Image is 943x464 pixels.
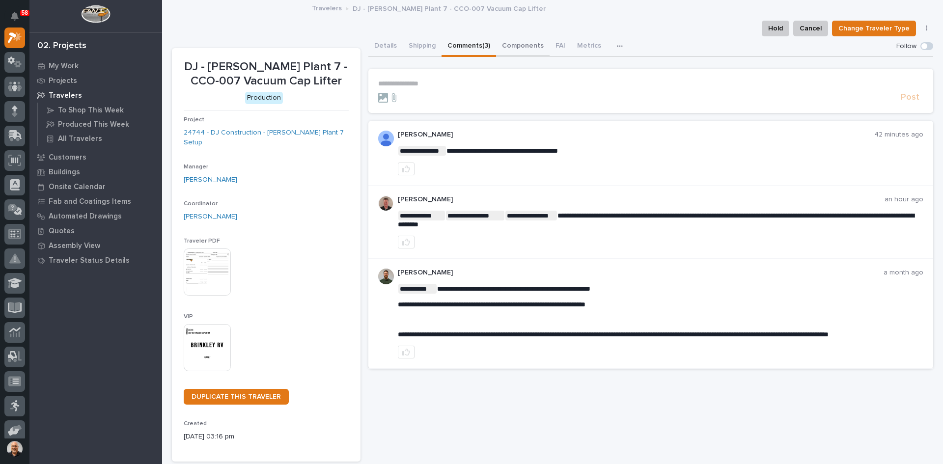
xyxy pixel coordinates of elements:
[901,92,919,103] span: Post
[58,106,124,115] p: To Shop This Week
[184,314,193,320] span: VIP
[49,91,82,100] p: Travelers
[838,23,910,34] span: Change Traveler Type
[353,2,546,13] p: DJ - [PERSON_NAME] Plant 7 - CCO-007 Vacuum Cap Lifter
[58,135,102,143] p: All Travelers
[12,12,25,27] div: Notifications58
[49,197,131,206] p: Fab and Coatings Items
[184,201,218,207] span: Coordinator
[184,212,237,222] a: [PERSON_NAME]
[378,269,394,284] img: AATXAJw4slNr5ea0WduZQVIpKGhdapBAGQ9xVsOeEvl5=s96-c
[184,164,208,170] span: Manager
[49,153,86,162] p: Customers
[184,389,289,405] a: DUPLICATE THIS TRAVELER
[184,128,349,148] a: 24744 - DJ Construction - [PERSON_NAME] Plant 7 Setup
[885,195,923,204] p: an hour ago
[49,212,122,221] p: Automated Drawings
[29,238,162,253] a: Assembly View
[38,117,162,131] a: Produced This Week
[184,60,349,88] p: DJ - [PERSON_NAME] Plant 7 - CCO-007 Vacuum Cap Lifter
[37,41,86,52] div: 02. Projects
[403,36,442,57] button: Shipping
[762,21,789,36] button: Hold
[81,5,110,23] img: Workspace Logo
[29,179,162,194] a: Onsite Calendar
[29,194,162,209] a: Fab and Coatings Items
[768,23,783,34] span: Hold
[496,36,550,57] button: Components
[49,183,106,191] p: Onsite Calendar
[49,227,75,236] p: Quotes
[49,77,77,85] p: Projects
[29,223,162,238] a: Quotes
[550,36,571,57] button: FAI
[398,195,885,204] p: [PERSON_NAME]
[398,346,415,358] button: like this post
[22,9,28,16] p: 58
[897,92,923,103] button: Post
[184,175,237,185] a: [PERSON_NAME]
[4,438,25,459] button: users-avatar
[29,164,162,179] a: Buildings
[442,36,496,57] button: Comments (3)
[49,242,100,250] p: Assembly View
[245,92,283,104] div: Production
[38,103,162,117] a: To Shop This Week
[398,131,875,139] p: [PERSON_NAME]
[874,131,923,139] p: 42 minutes ago
[184,432,349,442] p: [DATE] 03:16 pm
[398,236,415,248] button: like this post
[29,253,162,268] a: Traveler Status Details
[398,269,884,277] p: [PERSON_NAME]
[29,209,162,223] a: Automated Drawings
[368,36,403,57] button: Details
[49,168,80,177] p: Buildings
[312,2,342,13] a: Travelers
[58,120,129,129] p: Produced This Week
[896,42,916,51] p: Follow
[29,150,162,164] a: Customers
[4,6,25,27] button: Notifications
[378,131,394,146] img: AFdZucrzKcpQKH9jC-cfEsAZSAlTzo7yxz5Vk-WBr5XOv8fk2o2SBDui5wJFEtGkd79H79_oczbMRVxsFnQCrP5Je6bcu5vP_...
[832,21,916,36] button: Change Traveler Type
[800,23,822,34] span: Cancel
[49,62,79,71] p: My Work
[398,163,415,175] button: like this post
[29,73,162,88] a: Projects
[29,58,162,73] a: My Work
[793,21,828,36] button: Cancel
[49,256,130,265] p: Traveler Status Details
[192,393,281,400] span: DUPLICATE THIS TRAVELER
[184,117,204,123] span: Project
[184,421,207,427] span: Created
[571,36,607,57] button: Metrics
[884,269,923,277] p: a month ago
[29,88,162,103] a: Travelers
[184,238,220,244] span: Traveler PDF
[38,132,162,145] a: All Travelers
[378,195,394,211] img: ACg8ocJ82m_yTv-Z4hb_fCauuLRC_sS2187g2m0EbYV5PNiMLtn0JYTq=s96-c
